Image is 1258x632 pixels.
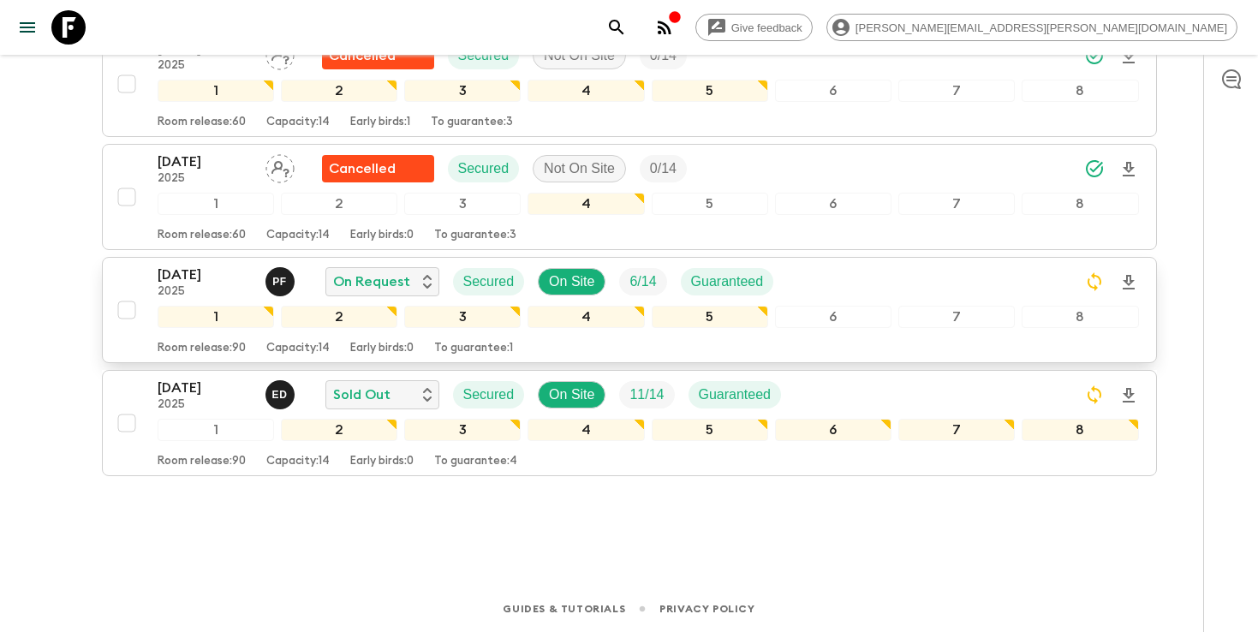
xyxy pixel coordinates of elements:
[528,193,644,215] div: 4
[528,306,644,328] div: 4
[503,599,625,618] a: Guides & Tutorials
[549,271,594,292] p: On Site
[350,116,410,129] p: Early birds: 1
[158,193,274,215] div: 1
[434,342,513,355] p: To guarantee: 1
[265,267,298,296] button: PF
[1084,45,1105,66] svg: Synced Successfully
[1022,80,1138,102] div: 8
[775,80,891,102] div: 6
[329,45,396,66] p: Cancelled
[640,42,687,69] div: Trip Fill
[1118,272,1139,293] svg: Download Onboarding
[434,229,516,242] p: To guarantee: 3
[350,229,414,242] p: Early birds: 0
[272,275,287,289] p: P F
[158,378,252,398] p: [DATE]
[1022,306,1138,328] div: 8
[404,419,521,441] div: 3
[322,155,434,182] div: Flash Pack cancellation
[350,342,414,355] p: Early birds: 0
[722,21,812,34] span: Give feedback
[350,455,414,468] p: Early birds: 0
[322,42,434,69] div: Flash Pack cancellation
[404,193,521,215] div: 3
[544,45,615,66] p: Not On Site
[544,158,615,179] p: Not On Site
[1022,193,1138,215] div: 8
[695,14,813,41] a: Give feedback
[898,193,1015,215] div: 7
[533,155,626,182] div: Not On Site
[652,419,768,441] div: 5
[266,229,330,242] p: Capacity: 14
[619,381,674,408] div: Trip Fill
[265,380,298,409] button: ED
[102,144,1157,250] button: [DATE]2025Assign pack leaderFlash Pack cancellationSecuredNot On SiteTrip Fill12345678Room releas...
[1022,419,1138,441] div: 8
[599,10,634,45] button: search adventures
[453,268,525,295] div: Secured
[538,268,605,295] div: On Site
[448,155,520,182] div: Secured
[158,285,252,299] p: 2025
[549,385,594,405] p: On Site
[158,455,246,468] p: Room release: 90
[265,159,295,173] span: Assign pack leader
[158,265,252,285] p: [DATE]
[652,80,768,102] div: 5
[898,419,1015,441] div: 7
[538,381,605,408] div: On Site
[650,158,677,179] p: 0 / 14
[699,385,772,405] p: Guaranteed
[1084,158,1105,179] svg: Synced Successfully
[533,42,626,69] div: Not On Site
[1118,385,1139,406] svg: Download Onboarding
[775,306,891,328] div: 6
[448,42,520,69] div: Secured
[158,80,274,102] div: 1
[629,385,664,405] p: 11 / 14
[434,455,517,468] p: To guarantee: 4
[102,370,1157,476] button: [DATE]2025Edwin Duarte RíosSold OutSecuredOn SiteTrip FillGuaranteed12345678Room release:90Capaci...
[453,381,525,408] div: Secured
[158,419,274,441] div: 1
[1084,271,1105,292] svg: Sync Required - Changes detected
[281,419,397,441] div: 2
[463,271,515,292] p: Secured
[629,271,656,292] p: 6 / 14
[826,14,1237,41] div: [PERSON_NAME][EMAIL_ADDRESS][PERSON_NAME][DOMAIN_NAME]
[431,116,513,129] p: To guarantee: 3
[458,45,510,66] p: Secured
[10,10,45,45] button: menu
[266,455,330,468] p: Capacity: 14
[404,80,521,102] div: 3
[266,342,330,355] p: Capacity: 14
[775,193,891,215] div: 6
[281,306,397,328] div: 2
[898,80,1015,102] div: 7
[1118,159,1139,180] svg: Download Onboarding
[775,419,891,441] div: 6
[266,116,330,129] p: Capacity: 14
[463,385,515,405] p: Secured
[158,398,252,412] p: 2025
[652,306,768,328] div: 5
[652,193,768,215] div: 5
[659,599,754,618] a: Privacy Policy
[281,80,397,102] div: 2
[158,306,274,328] div: 1
[102,31,1157,137] button: [DATE]2025Assign pack leaderFlash Pack cancellationSecuredNot On SiteTrip Fill12345678Room releas...
[272,388,288,402] p: E D
[898,306,1015,328] div: 7
[158,342,246,355] p: Room release: 90
[619,268,666,295] div: Trip Fill
[1084,385,1105,405] svg: Sync Required - Changes detected
[329,158,396,179] p: Cancelled
[650,45,677,66] p: 0 / 14
[158,59,252,73] p: 2025
[158,152,252,172] p: [DATE]
[404,306,521,328] div: 3
[265,272,298,286] span: Pedro Flores
[458,158,510,179] p: Secured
